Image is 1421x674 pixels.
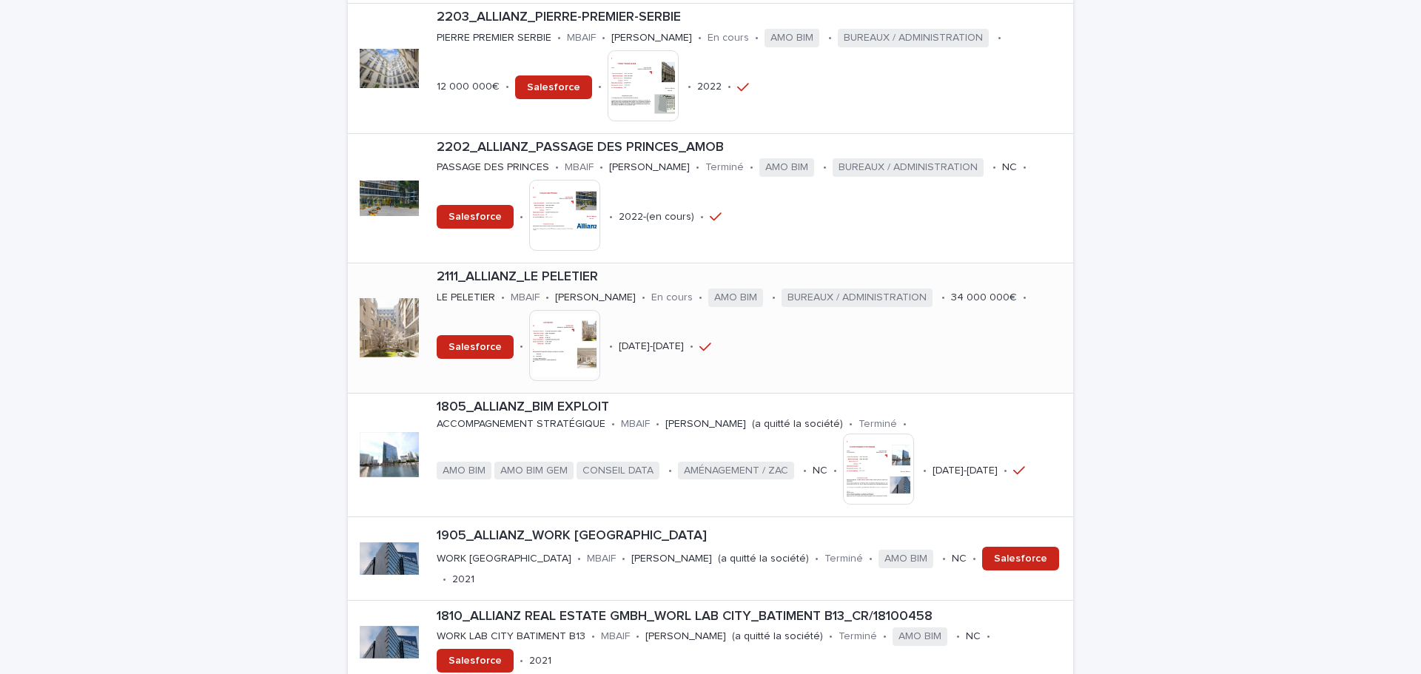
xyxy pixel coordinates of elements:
[501,291,505,304] p: •
[665,418,843,431] p: [PERSON_NAME] (a quitté la société)
[923,465,927,477] p: •
[696,161,699,174] p: •
[698,32,702,44] p: •
[883,630,887,643] p: •
[765,29,819,47] span: AMO BIM
[992,161,996,174] p: •
[994,553,1047,564] span: Salesforce
[833,465,837,477] p: •
[520,655,523,667] p: •
[449,212,502,222] span: Salesforce
[645,630,823,643] p: [PERSON_NAME] (a quitté la société)
[449,342,502,352] span: Salesforce
[609,161,690,174] p: [PERSON_NAME]
[348,134,1073,263] a: 2202_ALLIANZ_PASSAGE DES PRINCES_AMOBPASSAGE DES PRINCES•MBAIF•[PERSON_NAME]•Terminé•AMO BIM•BURE...
[728,81,731,93] p: •
[565,161,594,174] p: MBAIF
[1023,161,1027,174] p: •
[952,553,967,565] p: NC
[437,400,1067,416] p: 1805_ALLIANZ_BIM EXPLOIT
[555,161,559,174] p: •
[636,630,639,643] p: •
[859,418,897,431] p: Terminé
[697,81,722,93] p: 2022
[555,291,636,304] p: [PERSON_NAME]
[688,81,691,93] p: •
[437,609,1067,625] p: 1810_ALLIANZ REAL ESTATE GMBH_WORL LAB CITY_BATIMENT B13_CR/18100458
[437,649,514,673] a: Salesforce
[567,32,596,44] p: MBAIF
[951,291,1017,304] p: 34 000 000€
[903,418,907,431] p: •
[609,211,613,223] p: •
[642,291,645,304] p: •
[869,553,873,565] p: •
[678,462,794,480] span: AMÉNAGEMENT / ZAC
[933,465,998,477] p: [DATE]-[DATE]
[609,340,613,353] p: •
[619,340,684,353] p: [DATE]-[DATE]
[838,29,989,47] span: BUREAUX / ADMINISTRATION
[803,465,807,477] p: •
[700,211,704,223] p: •
[690,340,693,353] p: •
[437,418,605,431] p: ACCOMPAGNEMENT STRATÉGIQUE
[668,465,672,477] p: •
[759,158,814,177] span: AMO BIM
[511,291,540,304] p: MBAIF
[813,465,827,477] p: NC
[577,462,659,480] span: CONSEIL DATA
[545,291,549,304] p: •
[833,158,984,177] span: BUREAUX / ADMINISTRATION
[437,140,1067,156] p: 2202_ALLIANZ_PASSAGE DES PRINCES_AMOB
[750,161,753,174] p: •
[998,32,1001,44] p: •
[622,553,625,565] p: •
[956,630,960,643] p: •
[839,630,877,643] p: Terminé
[893,627,947,646] span: AMO BIM
[1002,161,1017,174] p: NC
[348,517,1073,601] a: 1905_ALLIANZ_WORK [GEOGRAPHIC_DATA]WORK [GEOGRAPHIC_DATA]•MBAIF•[PERSON_NAME] (a quitté la sociét...
[708,32,749,44] p: En cours
[601,630,630,643] p: MBAIF
[348,263,1073,393] a: 2111_ALLIANZ_LE PELETIERLE PELETIER•MBAIF•[PERSON_NAME]•En cours•AMO BIM•BUREAUX / ADMINISTRATION...
[772,291,776,304] p: •
[987,630,990,643] p: •
[828,32,832,44] p: •
[577,553,581,565] p: •
[815,553,819,565] p: •
[437,528,1067,545] p: 1905_ALLIANZ_WORK [GEOGRAPHIC_DATA]
[829,630,833,643] p: •
[651,291,693,304] p: En cours
[437,10,1067,26] p: 2203_ALLIANZ_PIERRE-PREMIER-SERBIE
[849,418,853,431] p: •
[598,81,602,93] p: •
[823,161,827,174] p: •
[621,418,650,431] p: MBAIF
[452,573,474,586] p: 2021
[941,291,945,304] p: •
[443,573,446,586] p: •
[520,211,523,223] p: •
[494,462,574,480] span: AMO BIM GEM
[656,418,659,431] p: •
[520,340,523,353] p: •
[437,32,551,44] p: PIERRE PREMIER SERBIE
[705,161,744,174] p: Terminé
[587,553,616,565] p: MBAIF
[699,291,702,304] p: •
[782,289,933,307] span: BUREAUX / ADMINISTRATION
[437,161,549,174] p: PASSAGE DES PRINCES
[755,32,759,44] p: •
[942,553,946,565] p: •
[437,630,585,643] p: WORK LAB CITY BATIMENT B13
[611,32,692,44] p: [PERSON_NAME]
[437,269,1067,286] p: 2111_ALLIANZ_LE PELETIER
[449,656,502,666] span: Salesforce
[602,32,605,44] p: •
[1004,465,1007,477] p: •
[972,553,976,565] p: •
[348,4,1073,133] a: 2203_ALLIANZ_PIERRE-PREMIER-SERBIEPIERRE PREMIER SERBIE•MBAIF•[PERSON_NAME]•En cours•AMO BIM•BURE...
[527,82,580,92] span: Salesforce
